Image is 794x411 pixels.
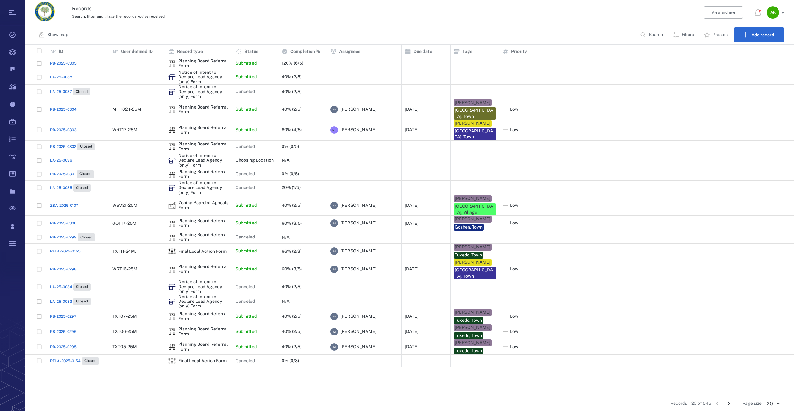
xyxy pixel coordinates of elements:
span: Help [14,4,27,10]
p: Record type [177,48,203,55]
div: N/A [282,299,290,304]
div: N/A [282,235,290,240]
div: Planning Board Referral Form [178,125,229,135]
img: icon Planning Board Referral Form [168,143,176,150]
div: GOT17-25M [112,221,137,226]
p: Submitted [236,202,257,209]
p: Canceled [236,234,255,240]
span: [PERSON_NAME] [340,313,376,320]
div: Notice of Intent to Declare Lead Agency (only) Form [178,153,229,168]
div: 40% (2/5) [282,329,301,334]
div: [PERSON_NAME] [455,325,490,331]
p: Choosing Location [236,157,274,164]
span: PB-2025-0301 [50,171,76,177]
div: [DATE] [405,221,418,226]
div: TXT07-25M [112,314,137,319]
div: Final Local Action Form [168,357,176,365]
a: PB-2025-0295 [50,344,77,350]
span: Records 1-20 of 545 [670,400,711,407]
div: [GEOGRAPHIC_DATA], Town [455,107,495,119]
div: Planning Board Referral Form [168,343,176,351]
div: Planning Board Referral Form [168,313,176,320]
div: N/A [282,158,290,163]
div: 60% (3/5) [282,221,302,226]
button: Search [636,27,668,42]
div: 0% (0/5) [282,172,299,176]
button: View archive [704,6,743,19]
p: Canceled [236,185,255,191]
div: J M [330,343,338,351]
span: [PERSON_NAME] [340,106,376,113]
div: Notice of Intent to Declare Lead Agency (only) Form [168,88,176,95]
div: M T [330,126,338,134]
p: Submitted [236,127,257,133]
div: [DATE] [405,107,418,112]
a: RFLA-2025-0155 [50,248,81,254]
div: J M [330,313,338,320]
div: 20% (1/5) [282,185,301,190]
img: icon Final Local Action Form [168,357,176,365]
span: [PERSON_NAME] [340,127,376,133]
div: 60% (3/5) [282,267,302,271]
div: Notice of Intent to Declare Lead Agency (only) Form [178,294,229,309]
div: Notice of Intent to Declare Lead Agency (only) Form [178,181,229,195]
p: Submitted [236,344,257,350]
p: Submitted [236,106,257,113]
span: Low [510,329,518,335]
div: Tuxedo, Town [455,317,482,324]
div: [PERSON_NAME] [455,309,490,316]
img: icon Planning Board Referral Form [168,343,176,351]
div: Notice of Intent to Declare Lead Agency (only) Form [178,85,229,99]
div: [PERSON_NAME] [455,196,490,202]
div: 40% (2/5) [282,203,301,208]
div: Planning Board Referral Form [178,327,229,336]
div: TXT11-24M. [112,249,136,254]
img: icon Planning Board Referral Form [168,313,176,320]
p: Submitted [236,313,257,320]
button: Go to next page [724,399,734,409]
div: Planning Board Referral Form [178,264,229,274]
div: Planning Board Referral Form [178,342,229,352]
div: Tuxedo, Town [455,348,482,354]
span: Closed [75,299,89,304]
div: MHT02.1-25M [112,107,141,112]
a: PB-2025-0300 [50,220,76,226]
span: Closed [78,171,93,177]
div: WRT17-25M [112,127,138,132]
div: J M [330,106,338,113]
a: PB-2025-0302Closed [50,143,95,150]
span: Closed [79,235,94,240]
a: LA-25-0036 [50,158,72,163]
a: ZBA-2025-0107 [50,203,78,208]
p: Submitted [236,248,257,254]
p: Submitted [236,220,257,226]
p: Assignees [339,48,360,55]
a: PB-2025-0298 [50,266,77,272]
div: Planning Board Referral Form [178,59,229,68]
div: Planning Board Referral Form [178,219,229,228]
div: Tuxedo, Town [455,333,482,339]
span: LA-25-0033 [50,299,72,304]
div: Planning Board Referral Form [168,328,176,335]
p: Priority [511,48,527,55]
span: Low [510,313,518,320]
div: TXT05-25M [112,344,137,349]
p: Canceled [236,298,255,305]
div: [GEOGRAPHIC_DATA], Town [455,128,495,140]
div: J M [330,202,338,209]
div: Planning Board Referral Form [168,170,176,178]
div: Notice of Intent to Declare Lead Agency (only) Form [168,298,176,305]
span: LA-25-0037 [50,89,72,95]
div: 40% (2/5) [282,75,301,79]
p: Canceled [236,171,255,177]
div: 120% (6/5) [282,61,303,66]
div: Planning Board Referral Form [178,312,229,321]
img: icon Planning Board Referral Form [168,233,176,241]
div: Final Local Action Form [168,247,176,255]
div: TXT06-25M [112,329,137,334]
span: Search, filter and triage the records you've received. [72,14,166,19]
span: Low [510,266,518,272]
